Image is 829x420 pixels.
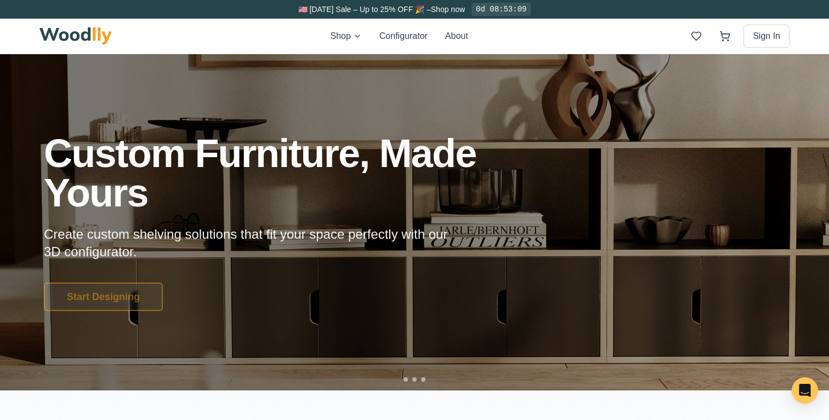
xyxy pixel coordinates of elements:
h1: Custom Furniture, Made Yours [44,134,535,212]
img: Woodlly [39,27,112,45]
div: 0d 08:53:09 [472,3,531,16]
span: 🇺🇸 [DATE] Sale – Up to 25% OFF 🎉 – [298,5,431,14]
button: Shop [330,30,361,43]
button: Configurator [379,30,428,43]
div: Open Intercom Messenger [792,377,818,404]
p: Create custom shelving solutions that fit your space perfectly with our 3D configurator. [44,226,465,261]
button: About [445,30,468,43]
a: Shop now [431,5,465,14]
button: Sign In [743,25,790,48]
